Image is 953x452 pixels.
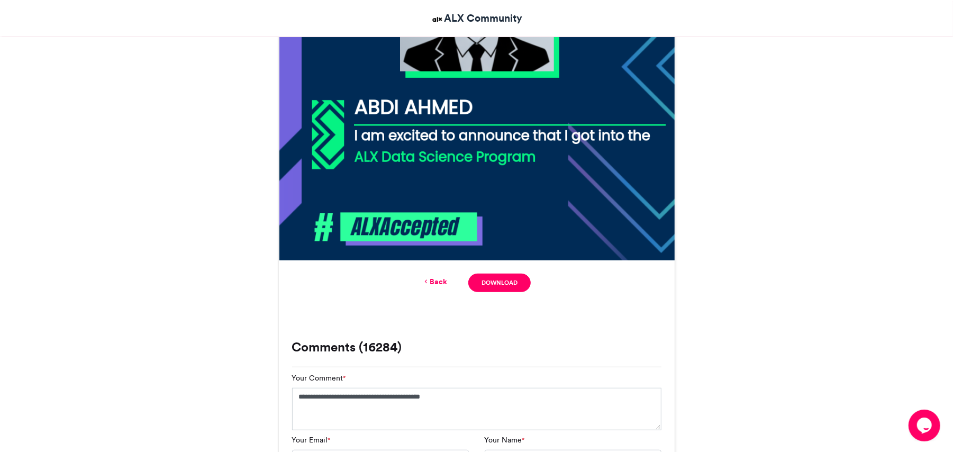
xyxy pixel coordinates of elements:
[292,373,346,384] label: Your Comment
[468,274,530,292] a: Download
[292,435,331,446] label: Your Email
[431,13,444,26] img: ALX Community
[485,435,525,446] label: Your Name
[422,276,447,287] a: Back
[909,410,942,441] iframe: chat widget
[292,341,661,354] h3: Comments (16284)
[431,11,522,26] a: ALX Community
